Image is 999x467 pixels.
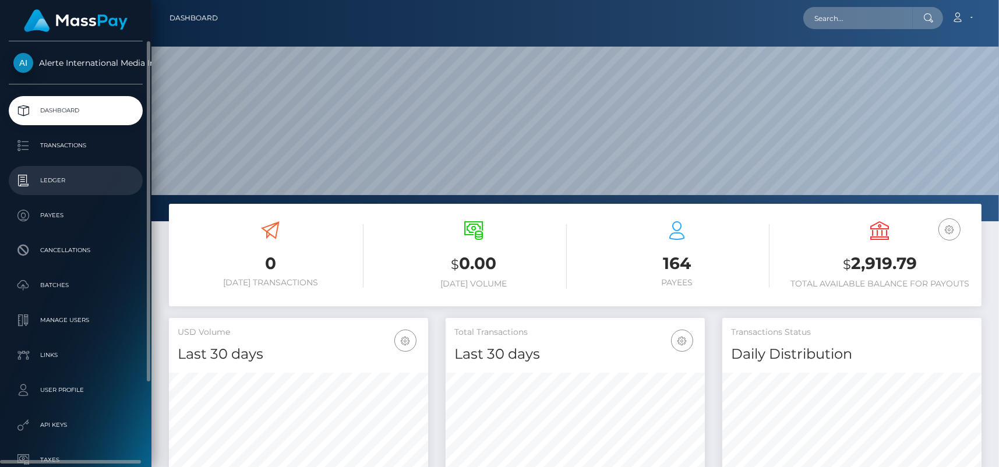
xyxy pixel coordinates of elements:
a: Links [9,341,143,370]
p: User Profile [13,381,138,399]
p: Links [13,346,138,364]
h3: 164 [584,252,770,275]
input: Search... [803,7,913,29]
a: Dashboard [170,6,218,30]
img: MassPay Logo [24,9,128,32]
p: API Keys [13,416,138,434]
p: Transactions [13,137,138,154]
p: Dashboard [13,102,138,119]
h5: Total Transactions [454,327,696,338]
small: $ [843,256,851,273]
span: Alerte International Media Inc. [9,58,143,68]
h4: Daily Distribution [731,344,973,365]
h3: 2,919.79 [787,252,973,276]
a: Payees [9,201,143,230]
h3: 0.00 [381,252,567,276]
p: Cancellations [13,242,138,259]
a: User Profile [9,376,143,405]
a: Batches [9,271,143,300]
h5: USD Volume [178,327,419,338]
p: Manage Users [13,312,138,329]
p: Payees [13,207,138,224]
h6: Total Available Balance for Payouts [787,279,973,289]
h4: Last 30 days [454,344,696,365]
h5: Transactions Status [731,327,973,338]
h6: [DATE] Volume [381,279,567,289]
h6: [DATE] Transactions [178,278,363,288]
h6: Payees [584,278,770,288]
p: Ledger [13,172,138,189]
a: Cancellations [9,236,143,265]
a: Manage Users [9,306,143,335]
h4: Last 30 days [178,344,419,365]
h3: 0 [178,252,363,275]
small: $ [451,256,459,273]
img: Alerte International Media Inc. [13,53,33,73]
p: Batches [13,277,138,294]
a: Dashboard [9,96,143,125]
a: API Keys [9,411,143,440]
a: Transactions [9,131,143,160]
a: Ledger [9,166,143,195]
